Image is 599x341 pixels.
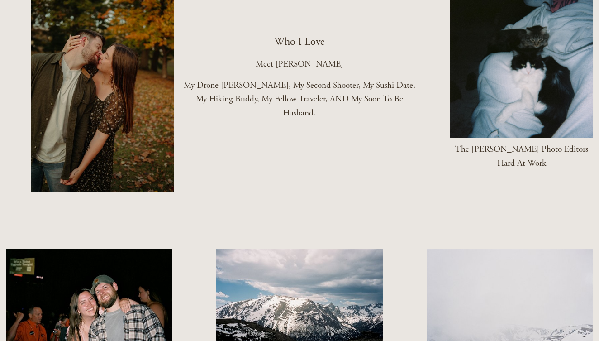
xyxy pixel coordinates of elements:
[450,143,593,170] p: The [PERSON_NAME] Photo Editors Hard At Work
[179,33,420,50] p: Who I Love
[179,58,420,72] p: Meet [PERSON_NAME]
[179,79,420,120] p: My Drone [PERSON_NAME], My Second Shooter, My Sushi Date, My Hiking Buddy, My Fellow Traveler, AN...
